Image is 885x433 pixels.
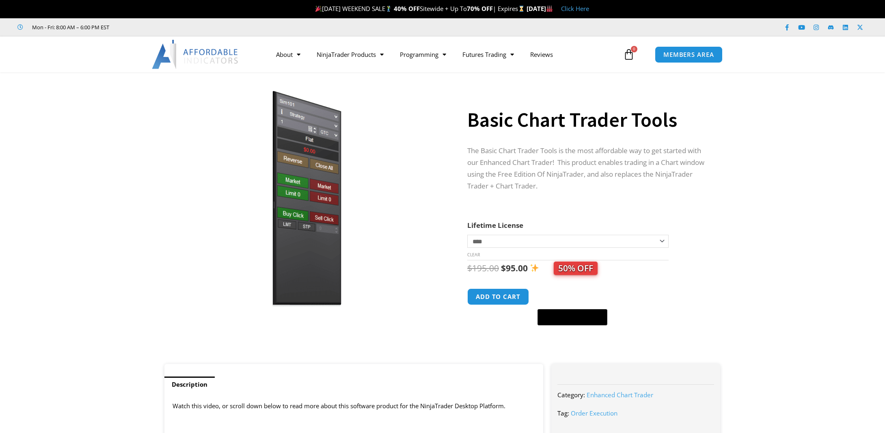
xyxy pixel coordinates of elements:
img: 🏌️‍♂️ [386,6,392,12]
h1: Basic Chart Trader Tools [467,106,704,134]
span: [DATE] WEEKEND SALE Sitewide + Up To | Expires [313,4,527,13]
span: 50% OFF [554,262,598,275]
a: Click Here [561,4,589,13]
span: Tag: [557,409,569,417]
a: Description [164,377,215,392]
a: Futures Trading [454,45,522,64]
a: Programming [392,45,454,64]
img: 🎉 [315,6,322,12]
strong: 40% OFF [394,4,420,13]
a: NinjaTrader Products [309,45,392,64]
span: Category: [557,391,585,399]
strong: 70% OFF [467,4,493,13]
a: Reviews [522,45,561,64]
button: Buy with GPay [537,309,607,325]
span: MEMBERS AREA [663,52,714,58]
label: Lifetime License [467,221,523,230]
iframe: PayPal Message 1 [467,331,704,338]
iframe: Customer reviews powered by Trustpilot [121,23,242,31]
bdi: 195.00 [467,262,499,274]
img: ✨ [530,264,539,272]
span: Mon - Fri: 8:00 AM – 6:00 PM EST [30,22,109,32]
img: ⌛ [518,6,525,12]
img: LogoAI | Affordable Indicators – NinjaTrader [152,40,239,69]
a: About [268,45,309,64]
span: $ [467,262,472,274]
a: Order Execution [571,409,617,417]
p: Watch this video, or scroll down below to read more about this software product for the NinjaTrad... [173,401,535,412]
iframe: Secure express checkout frame [536,287,609,307]
bdi: 95.00 [501,262,528,274]
a: MEMBERS AREA [655,46,723,63]
a: Clear options [467,252,480,258]
span: $ [501,262,506,274]
a: Enhanced Chart Trader [587,391,653,399]
strong: [DATE] [527,4,553,13]
a: 0 [611,43,647,66]
img: BasicTools | Affordable Indicators – NinjaTrader [176,87,437,311]
img: 🏭 [546,6,553,12]
button: Add to cart [467,288,529,305]
p: The Basic Chart Trader Tools is the most affordable way to get started with our Enhanced Chart Tr... [467,145,704,192]
span: 0 [631,46,637,52]
nav: Menu [268,45,621,64]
